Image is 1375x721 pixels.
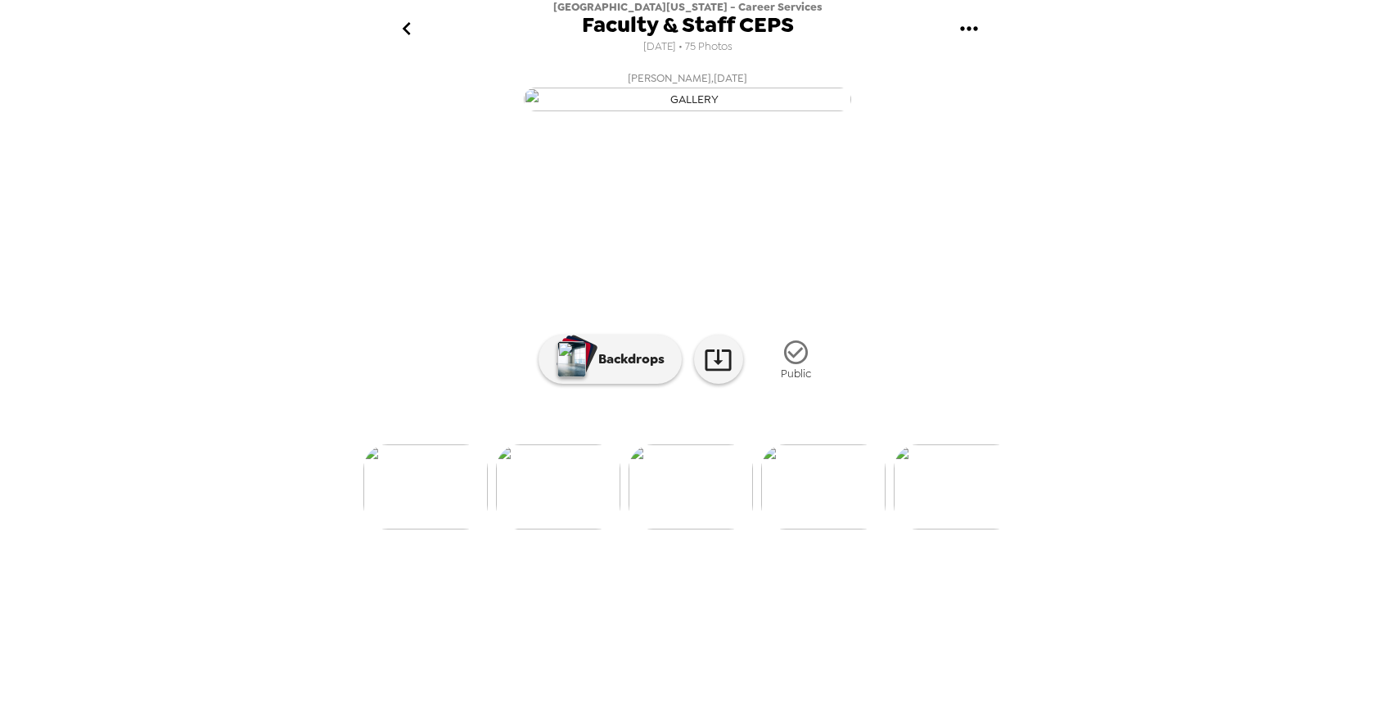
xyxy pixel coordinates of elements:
button: [PERSON_NAME],[DATE] [360,64,1015,116]
span: Faculty & Staff CEPS [582,14,794,36]
button: Backdrops [539,335,682,384]
img: gallery [629,444,753,529]
img: gallery [761,444,886,529]
img: gallery [524,88,851,111]
button: Public [755,329,837,390]
p: Backdrops [590,349,665,369]
span: Public [781,367,811,381]
button: gallery menu [942,2,995,56]
img: gallery [496,444,620,529]
img: gallery [363,444,488,529]
img: gallery [894,444,1018,529]
button: go back [380,2,433,56]
span: [PERSON_NAME] , [DATE] [628,69,747,88]
span: [DATE] • 75 Photos [643,36,733,58]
